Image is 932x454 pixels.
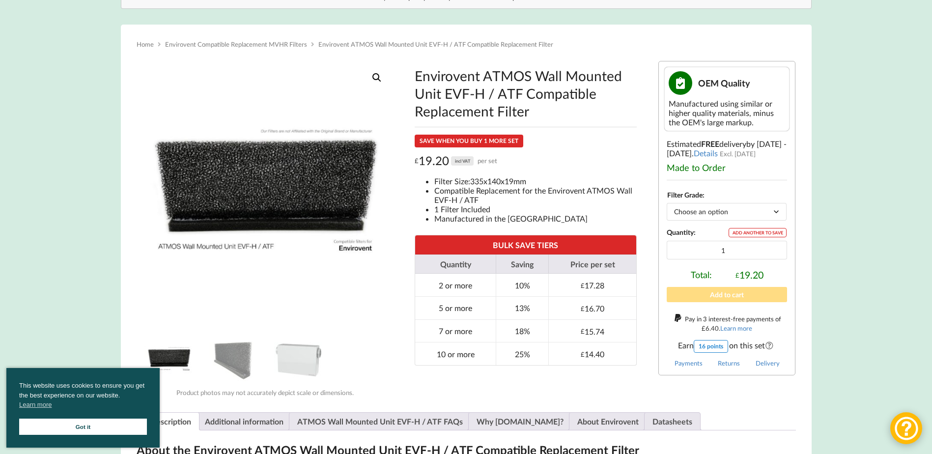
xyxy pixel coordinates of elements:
img: Envirovent ATMOS Wall Mounted Unit EVF-H / ATF Compatible Replacement Filter, Visible from the si... [209,334,258,383]
button: Add to cart [667,287,787,302]
th: Saving [496,255,548,274]
div: 19.20 [735,269,763,281]
a: About Envirovent [577,413,639,430]
span: OEM Quality [698,78,750,88]
img: Envirovent ATMOS Wall Mounted Unit EVF-H / ATF Compatible Replacement Filter Set Available from M... [144,334,194,383]
td: 13% [496,296,548,319]
div: Product photos may not accurately depict scale or dimensions. [137,389,394,397]
input: Product quantity [667,241,787,259]
div: 15.74 [581,327,604,336]
span: This website uses cookies to ensure you get the best experience on our website. [19,381,147,412]
div: Estimated delivery . [658,61,795,375]
a: Description [150,413,191,430]
span: per set [478,153,497,169]
label: Filter Grade [667,191,703,199]
div: ADD ANOTHER TO SAVE [729,228,787,237]
li: 1 Filter Included [434,204,637,214]
a: Envirovent Compatible Replacement MVHR Filters [165,40,307,48]
span: by [DATE] - [DATE] [667,139,787,158]
div: Made to Order [667,162,787,173]
span: £ [581,327,585,335]
a: View full-screen image gallery [368,69,386,86]
div: Manufactured using similar or higher quality materials, minus the OEM's large markup. [669,99,785,127]
a: Datasheets [652,413,692,430]
li: Compatible Replacement for the Envirovent ATMOS Wall EVF-H / ATF [434,186,637,204]
th: Quantity [415,255,496,274]
a: Home [137,40,154,48]
div: incl VAT [451,156,474,166]
span: £ [415,153,419,169]
li: Manufactured in the [GEOGRAPHIC_DATA] [434,214,637,223]
td: 10% [496,274,548,296]
b: FREE [701,139,719,148]
a: Additional information [205,413,283,430]
td: 10 or more [415,342,496,365]
div: 19.20 [415,153,498,169]
div: SAVE WHEN YOU BUY 1 MORE SET [415,135,523,147]
a: Got it cookie [19,419,147,435]
span: Excl. [DATE] [720,150,756,158]
a: Why [DOMAIN_NAME]? [477,413,564,430]
img: A Photo of an Envirovent ATMOS Wall Mounted PIV Unit. Compatible Replacement Filters available fr... [274,334,323,383]
span: £ [581,282,585,289]
li: Filter Size:335x140x19mm [434,176,637,186]
span: Pay in 3 interest-free payments of . [685,315,781,332]
h1: Envirovent ATMOS Wall Mounted Unit EVF-H / ATF Compatible Replacement Filter [415,67,637,120]
span: £ [702,324,706,332]
span: £ [735,271,739,279]
span: Total: [691,269,712,281]
div: 16.70 [581,304,604,313]
td: 7 or more [415,319,496,342]
span: £ [581,305,585,312]
td: 18% [496,319,548,342]
div: 17.28 [581,281,604,290]
a: Delivery [756,359,780,367]
div: 14.40 [581,349,604,359]
div: 6.40 [702,324,719,332]
td: 5 or more [415,296,496,319]
div: 16 points [694,340,728,353]
a: Payments [675,359,703,367]
th: BULK SAVE TIERS [415,235,636,255]
div: cookieconsent [6,368,160,448]
a: Learn more [720,324,752,332]
a: cookies - Learn more [19,400,52,410]
td: 25% [496,342,548,365]
span: Earn on this set [667,340,787,353]
th: Price per set [548,255,636,274]
span: £ [581,350,585,358]
a: ATMOS Wall Mounted Unit EVF-H / ATF FAQs [297,413,463,430]
span: Envirovent ATMOS Wall Mounted Unit EVF-H / ATF Compatible Replacement Filter [318,40,553,48]
a: Returns [718,359,740,367]
td: 2 or more [415,274,496,296]
a: Details [694,148,718,158]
